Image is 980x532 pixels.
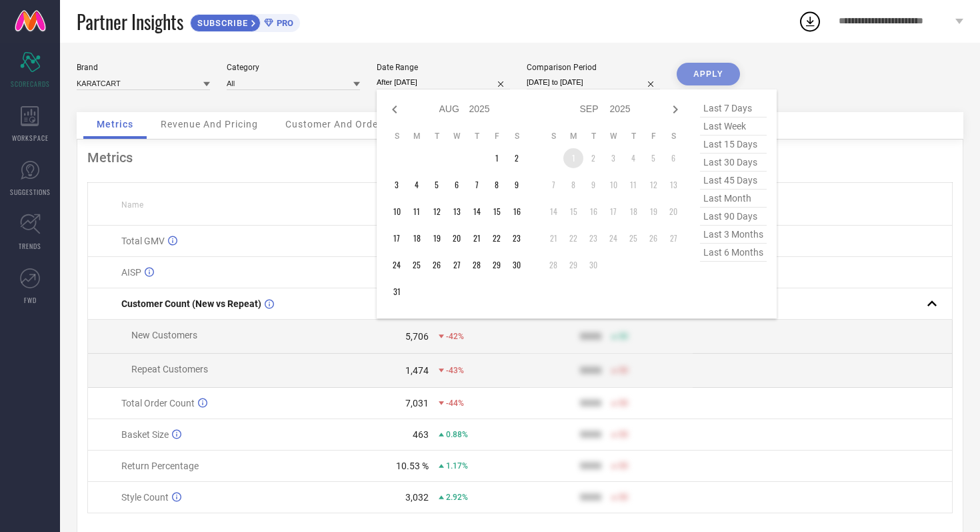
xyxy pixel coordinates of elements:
[700,154,767,172] span: last 30 days
[563,202,583,222] td: Mon Sep 15 2025
[583,255,603,275] td: Tue Sep 30 2025
[407,202,427,222] td: Mon Aug 11 2025
[667,101,683,117] div: Next month
[446,332,464,341] span: -42%
[467,175,487,195] td: Thu Aug 07 2025
[603,228,623,248] td: Wed Sep 24 2025
[446,398,464,408] span: -44%
[407,175,427,195] td: Mon Aug 04 2025
[643,228,663,248] td: Fri Sep 26 2025
[19,241,41,251] span: TRENDS
[603,175,623,195] td: Wed Sep 10 2025
[543,255,563,275] td: Sun Sep 28 2025
[643,148,663,168] td: Fri Sep 05 2025
[619,398,628,408] span: 50
[427,131,447,142] th: Tuesday
[619,332,628,341] span: 50
[387,101,403,117] div: Previous month
[619,366,628,375] span: 50
[619,430,628,439] span: 50
[87,150,953,166] div: Metrics
[619,461,628,471] span: 50
[643,202,663,222] td: Fri Sep 19 2025
[447,202,467,222] td: Wed Aug 13 2025
[273,18,293,28] span: PRO
[619,493,628,502] span: 50
[507,202,527,222] td: Sat Aug 16 2025
[603,202,623,222] td: Wed Sep 17 2025
[507,175,527,195] td: Sat Aug 09 2025
[387,228,407,248] td: Sun Aug 17 2025
[563,255,583,275] td: Mon Sep 29 2025
[413,429,429,440] div: 463
[387,255,407,275] td: Sun Aug 24 2025
[407,228,427,248] td: Mon Aug 18 2025
[487,175,507,195] td: Fri Aug 08 2025
[487,255,507,275] td: Fri Aug 29 2025
[507,131,527,142] th: Saturday
[663,202,683,222] td: Sat Sep 20 2025
[467,131,487,142] th: Thursday
[663,175,683,195] td: Sat Sep 13 2025
[663,228,683,248] td: Sat Sep 27 2025
[427,255,447,275] td: Tue Aug 26 2025
[121,200,143,210] span: Name
[580,398,601,409] div: 9999
[700,226,767,244] span: last 3 months
[121,492,169,503] span: Style Count
[407,255,427,275] td: Mon Aug 25 2025
[427,202,447,222] td: Tue Aug 12 2025
[446,366,464,375] span: -43%
[663,131,683,142] th: Saturday
[798,9,822,33] div: Open download list
[121,298,261,309] span: Customer Count (New vs Repeat)
[10,187,51,197] span: SUGGESTIONS
[563,148,583,168] td: Mon Sep 01 2025
[580,492,601,503] div: 9999
[700,136,767,154] span: last 15 days
[507,148,527,168] td: Sat Aug 02 2025
[227,63,360,72] div: Category
[387,282,407,302] td: Sun Aug 31 2025
[121,461,199,471] span: Return Percentage
[663,148,683,168] td: Sat Sep 06 2025
[377,63,510,72] div: Date Range
[446,430,468,439] span: 0.88%
[563,228,583,248] td: Mon Sep 22 2025
[11,79,50,89] span: SCORECARDS
[396,461,429,471] div: 10.53 %
[405,365,429,376] div: 1,474
[377,75,510,89] input: Select date range
[543,175,563,195] td: Sun Sep 07 2025
[121,398,195,409] span: Total Order Count
[623,202,643,222] td: Thu Sep 18 2025
[190,11,300,32] a: SUBSCRIBEPRO
[12,133,49,143] span: WORKSPACE
[161,119,258,129] span: Revenue And Pricing
[543,131,563,142] th: Sunday
[643,175,663,195] td: Fri Sep 12 2025
[580,365,601,376] div: 9999
[700,244,767,262] span: last 6 months
[121,429,169,440] span: Basket Size
[407,131,427,142] th: Monday
[131,364,208,374] span: Repeat Customers
[467,228,487,248] td: Thu Aug 21 2025
[24,295,37,305] span: FWD
[487,148,507,168] td: Fri Aug 01 2025
[131,330,197,340] span: New Customers
[527,63,660,72] div: Comparison Period
[447,228,467,248] td: Wed Aug 20 2025
[603,131,623,142] th: Wednesday
[700,190,767,208] span: last month
[77,8,183,35] span: Partner Insights
[387,202,407,222] td: Sun Aug 10 2025
[543,202,563,222] td: Sun Sep 14 2025
[427,175,447,195] td: Tue Aug 05 2025
[700,172,767,190] span: last 45 days
[580,461,601,471] div: 9999
[447,175,467,195] td: Wed Aug 06 2025
[405,492,429,503] div: 3,032
[623,228,643,248] td: Thu Sep 25 2025
[97,119,133,129] span: Metrics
